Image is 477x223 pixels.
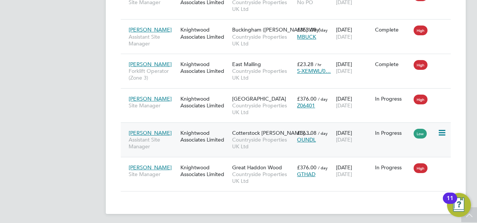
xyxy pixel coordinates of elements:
span: Site Manager [129,102,177,109]
span: [PERSON_NAME] [129,164,172,171]
span: £376.00 [297,164,316,171]
span: Z06401 [297,102,315,109]
div: In Progress [375,164,410,171]
span: £376.00 [297,95,316,102]
span: Assistant Site Manager [129,33,177,47]
span: High [414,26,427,35]
span: High [414,163,427,173]
span: / day [318,96,328,102]
span: [DATE] [336,68,352,74]
span: Assistant Site Manager [129,136,177,150]
div: Knightwood Associates Limited [178,92,230,113]
a: [PERSON_NAME]Site ManagerKnightwood Associates Limited[GEOGRAPHIC_DATA]Countryside Properties UK ... [127,91,451,98]
div: 11 [447,198,453,208]
div: Complete [375,61,410,68]
div: Knightwood Associates Limited [178,23,230,44]
span: [PERSON_NAME] [129,61,172,68]
span: Site Manager [129,171,177,178]
div: Knightwood Associates Limited [178,57,230,78]
span: Forklift Operator (Zone 3) [129,68,177,81]
a: [PERSON_NAME]Assistant Site ManagerKnightwood Associates LimitedCotterstock [PERSON_NAME],…Countr... [127,125,451,132]
span: / day [318,130,328,136]
div: [DATE] [334,57,373,78]
span: Great Haddon Wood [232,164,282,171]
span: Cotterstock [PERSON_NAME],… [232,130,311,136]
a: [PERSON_NAME]Assistant Site ManagerKnightwood Associates LimitedBuckingham ([PERSON_NAME] Way)Cou... [127,22,451,29]
span: / day [318,27,328,33]
div: [DATE] [334,23,373,44]
span: [DATE] [336,102,352,109]
span: Countryside Properties UK Ltd [232,102,293,116]
button: Open Resource Center, 11 new notifications [447,193,471,217]
span: OUNDL [297,136,316,143]
span: [PERSON_NAME] [129,26,172,33]
span: £363.08 [297,130,316,136]
span: Low [414,129,427,139]
span: Buckingham ([PERSON_NAME] Way) [232,26,321,33]
span: £363.08 [297,26,316,33]
span: [DATE] [336,33,352,40]
div: Knightwood Associates Limited [178,126,230,147]
div: [DATE] [334,126,373,147]
span: [DATE] [336,171,352,178]
span: / hr [315,62,321,67]
div: Complete [375,26,410,33]
span: [PERSON_NAME] [129,95,172,102]
span: Countryside Properties UK Ltd [232,33,293,47]
span: / day [318,165,328,170]
span: East Malling [232,61,261,68]
span: High [414,60,427,70]
div: In Progress [375,95,410,102]
span: Countryside Properties UK Ltd [232,68,293,81]
div: Knightwood Associates Limited [178,160,230,181]
a: [PERSON_NAME]Forklift Operator (Zone 3)Knightwood Associates LimitedEast MallingCountryside Prope... [127,57,451,63]
span: £23.28 [297,61,313,68]
span: GTHAD [297,171,315,178]
span: [PERSON_NAME] [129,130,172,136]
span: S-XEMWL/0… [297,68,331,74]
div: In Progress [375,130,410,136]
span: MBUCK [297,33,316,40]
span: Countryside Properties UK Ltd [232,171,293,184]
a: [PERSON_NAME]Site ManagerKnightwood Associates LimitedGreat Haddon WoodCountryside Properties UK ... [127,160,451,166]
span: [DATE] [336,136,352,143]
div: [DATE] [334,160,373,181]
div: [DATE] [334,92,373,113]
span: High [414,95,427,104]
span: [GEOGRAPHIC_DATA] [232,95,286,102]
span: Countryside Properties UK Ltd [232,136,293,150]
